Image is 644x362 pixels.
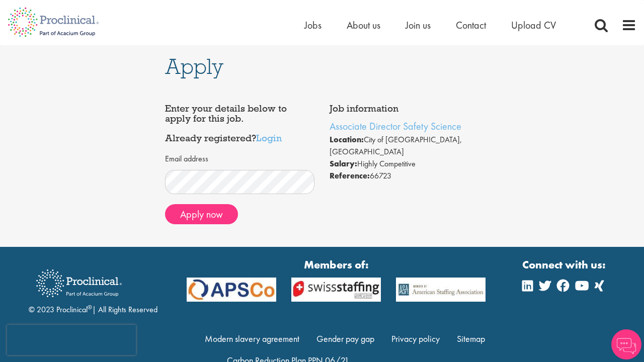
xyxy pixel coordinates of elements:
img: APSCo [388,278,493,301]
img: Chatbot [611,329,641,359]
a: Gender pay gap [316,333,374,344]
h4: Job information [330,104,479,114]
strong: Location: [330,134,364,145]
a: Associate Director Safety Science [330,120,461,133]
a: Upload CV [511,19,556,32]
strong: Connect with us: [522,257,608,273]
li: Highly Competitive [330,158,479,170]
strong: Members of: [187,257,486,273]
li: 66723 [330,170,479,182]
span: Apply [165,53,223,80]
img: APSCo [284,278,388,301]
strong: Reference: [330,170,370,181]
div: © 2023 Proclinical | All Rights Reserved [29,262,157,316]
a: About us [347,19,380,32]
iframe: reCAPTCHA [7,325,136,355]
button: Apply now [165,204,238,224]
a: Privacy policy [391,333,440,344]
img: Proclinical Recruitment [29,262,129,304]
a: Modern slavery agreement [205,333,299,344]
a: Jobs [304,19,321,32]
a: Sitemap [457,333,485,344]
h4: Enter your details below to apply for this job. Already registered? [165,104,315,143]
sup: ® [88,303,92,311]
strong: Salary: [330,158,357,169]
a: Login [256,132,282,144]
a: Contact [456,19,486,32]
li: City of [GEOGRAPHIC_DATA], [GEOGRAPHIC_DATA] [330,134,479,158]
a: Join us [406,19,431,32]
img: APSCo [179,278,284,301]
label: Email address [165,153,208,165]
